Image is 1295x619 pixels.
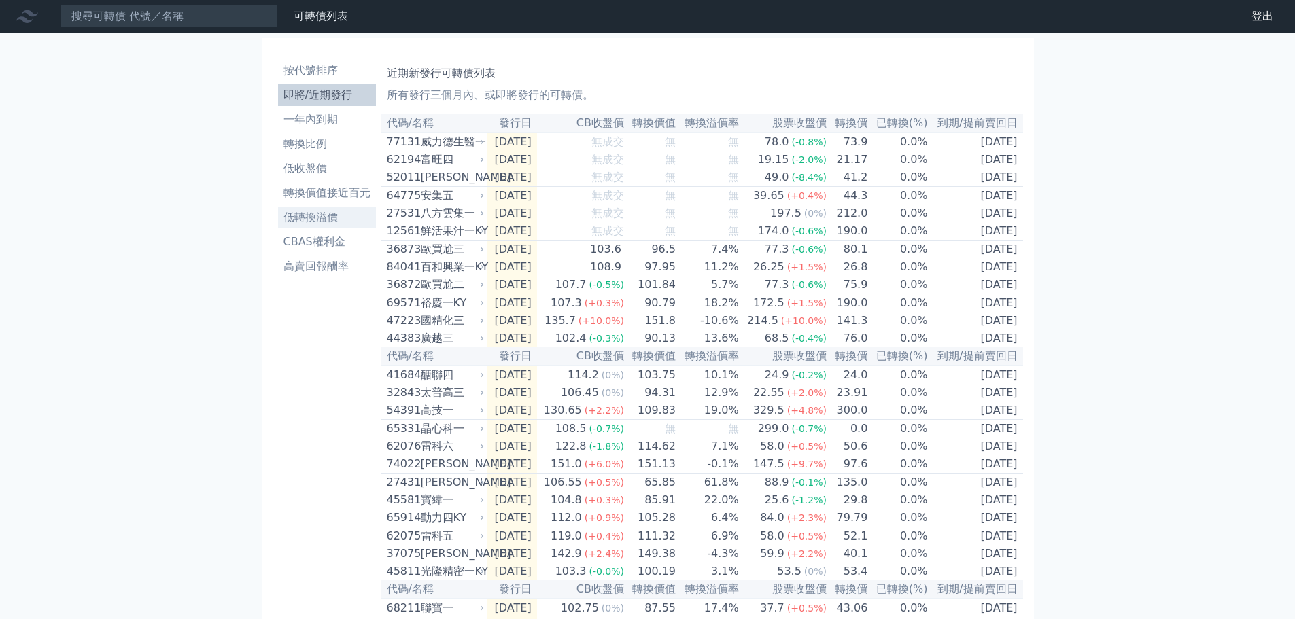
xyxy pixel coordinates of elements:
[387,223,417,239] div: 12561
[625,384,676,402] td: 94.31
[278,158,376,179] a: 低收盤價
[421,456,482,472] div: [PERSON_NAME]
[421,330,482,347] div: 廣越三
[787,387,827,398] span: (+2.0%)
[827,474,868,492] td: 135.0
[381,114,487,132] th: 代碼/名稱
[929,205,1023,222] td: [DATE]
[625,258,676,276] td: 97.95
[421,421,482,437] div: 晶心科一
[487,169,537,187] td: [DATE]
[589,333,624,344] span: (-0.3%)
[740,347,827,366] th: 股票收盤價
[791,477,827,488] span: (-0.1%)
[278,87,376,103] li: 即將/近期發行
[787,441,827,452] span: (+0.5%)
[553,438,589,455] div: 122.8
[676,474,740,492] td: 61.8%
[387,169,417,185] div: 52011
[487,420,537,438] td: [DATE]
[929,438,1023,455] td: [DATE]
[868,276,928,294] td: 0.0%
[791,370,827,381] span: (-0.2%)
[804,208,827,219] span: (0%)
[929,187,1023,205] td: [DATE]
[827,151,868,169] td: 21.17
[827,347,868,366] th: 轉換價
[487,312,537,330] td: [DATE]
[278,234,376,250] li: CBAS權利金
[487,491,537,509] td: [DATE]
[487,132,537,151] td: [DATE]
[728,224,739,237] span: 無
[868,151,928,169] td: 0.0%
[868,366,928,384] td: 0.0%
[929,527,1023,546] td: [DATE]
[728,135,739,148] span: 無
[278,111,376,128] li: 一年內到期
[728,189,739,202] span: 無
[421,385,482,401] div: 太普高三
[487,509,537,527] td: [DATE]
[787,190,827,201] span: (+0.4%)
[762,134,792,150] div: 78.0
[676,455,740,474] td: -0.1%
[929,169,1023,187] td: [DATE]
[387,438,417,455] div: 62076
[791,154,827,165] span: (-2.0%)
[548,510,585,526] div: 112.0
[787,531,827,542] span: (+0.5%)
[787,298,827,308] span: (+1.5%)
[60,5,277,28] input: 搜尋可轉債 代號／名稱
[585,298,624,308] span: (+0.3%)
[553,421,589,437] div: 108.5
[744,313,781,329] div: 214.5
[665,207,676,219] span: 無
[421,241,482,258] div: 歐買尬三
[868,205,928,222] td: 0.0%
[278,209,376,226] li: 低轉換溢價
[487,241,537,259] td: [DATE]
[750,295,787,311] div: 172.5
[387,330,417,347] div: 44383
[387,402,417,419] div: 54391
[750,402,787,419] div: 329.5
[487,545,537,563] td: [DATE]
[827,276,868,294] td: 75.9
[553,330,589,347] div: 102.4
[387,456,417,472] div: 74022
[278,185,376,201] li: 轉換價值接近百元
[487,258,537,276] td: [DATE]
[625,114,676,132] th: 轉換價值
[755,421,792,437] div: 299.0
[827,205,868,222] td: 212.0
[294,10,348,22] a: 可轉債列表
[929,151,1023,169] td: [DATE]
[387,87,1018,103] p: 所有發行三個月內、或即將發行的可轉債。
[585,512,624,523] span: (+0.9%)
[827,312,868,330] td: 141.3
[868,347,928,366] th: 已轉換(%)
[278,133,376,155] a: 轉換比例
[868,474,928,492] td: 0.0%
[929,455,1023,474] td: [DATE]
[625,276,676,294] td: 101.84
[676,366,740,384] td: 10.1%
[676,294,740,313] td: 18.2%
[487,276,537,294] td: [DATE]
[762,474,792,491] div: 88.9
[278,63,376,79] li: 按代號排序
[585,405,624,416] span: (+2.2%)
[421,223,482,239] div: 鮮活果汁一KY
[278,109,376,130] a: 一年內到期
[625,312,676,330] td: 151.8
[787,262,827,272] span: (+1.5%)
[757,438,787,455] div: 58.0
[602,387,624,398] span: (0%)
[421,152,482,168] div: 富旺四
[487,151,537,169] td: [DATE]
[278,160,376,177] li: 低收盤價
[762,241,792,258] div: 77.3
[929,420,1023,438] td: [DATE]
[929,132,1023,151] td: [DATE]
